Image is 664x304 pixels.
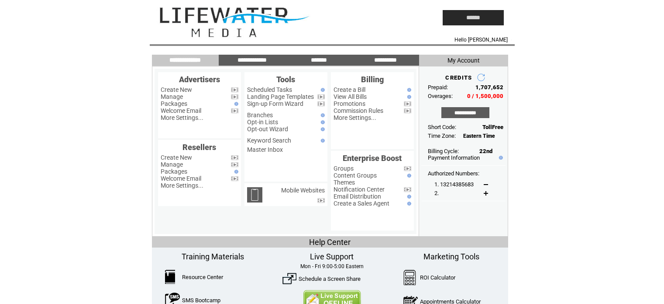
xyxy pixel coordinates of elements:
[405,174,411,178] img: help.gif
[434,190,439,196] span: 2.
[482,124,503,130] span: TollFree
[247,93,314,100] a: Landing Page Templates
[161,93,183,100] a: Manage
[334,100,365,107] a: Promotions
[420,274,455,281] a: ROI Calculator
[317,101,325,106] img: video.png
[161,168,187,175] a: Packages
[161,114,203,121] a: More Settings...
[334,107,383,114] a: Commission Rules
[428,148,459,154] span: Billing Cycle:
[334,193,381,200] a: Email Distribution
[319,139,325,143] img: help.gif
[231,87,238,92] img: video.png
[247,146,283,153] a: Master Inbox
[231,155,238,160] img: video.png
[231,108,238,113] img: video.png
[276,75,295,84] span: Tools
[428,133,456,139] span: Time Zone:
[405,195,411,199] img: help.gif
[179,75,220,84] span: Advertisers
[319,120,325,124] img: help.gif
[319,127,325,131] img: help.gif
[247,100,303,107] a: Sign-up Form Wizard
[445,74,472,81] span: CREDITS
[404,108,411,113] img: video.png
[161,182,203,189] a: More Settings...
[161,175,201,182] a: Welcome Email
[161,161,183,168] a: Manage
[309,238,351,247] span: Help Center
[161,107,201,114] a: Welcome Email
[247,119,278,126] a: Opt-in Lists
[231,176,238,181] img: video.png
[423,252,479,261] span: Marketing Tools
[161,100,187,107] a: Packages
[334,165,354,172] a: Groups
[319,88,325,92] img: help.gif
[454,37,508,43] span: Hello [PERSON_NAME]
[405,202,411,206] img: help.gif
[182,274,223,280] a: Resource Center
[334,186,385,193] a: Notification Center
[405,95,411,99] img: help.gif
[467,93,503,99] span: 0 / 1,500,000
[404,166,411,171] img: video.png
[247,112,273,119] a: Branches
[428,93,453,99] span: Overages:
[361,75,384,84] span: Billing
[247,137,291,144] a: Keyword Search
[231,162,238,167] img: video.png
[182,252,244,261] span: Training Materials
[403,270,416,285] img: Calculator.png
[232,102,238,106] img: help.gif
[434,181,474,188] span: 1. 13214385683
[334,86,365,93] a: Create a Bill
[334,114,376,121] a: More Settings...
[310,252,354,261] span: Live Support
[231,94,238,99] img: video.png
[334,179,355,186] a: Themes
[428,84,448,91] span: Prepaid:
[317,198,325,203] img: video.png
[497,156,503,160] img: help.gif
[319,113,325,117] img: help.gif
[182,143,216,152] span: Resellers
[428,154,480,161] a: Payment Information
[404,101,411,106] img: video.png
[247,187,262,203] img: mobile-websites.png
[300,263,364,269] span: Mon - Fri 9:00-5:00 Eastern
[165,270,175,284] img: ResourceCenter.png
[404,187,411,192] img: video.png
[447,57,480,64] span: My Account
[161,86,192,93] a: Create New
[475,84,503,91] span: 1,707,652
[247,126,288,133] a: Opt-out Wizard
[282,272,296,286] img: ScreenShare.png
[463,133,495,139] span: Eastern Time
[405,88,411,92] img: help.gif
[182,297,220,304] a: SMS Bootcamp
[232,170,238,174] img: help.gif
[428,124,456,130] span: Short Code:
[247,86,292,93] a: Scheduled Tasks
[428,170,479,177] span: Authorized Numbers:
[299,276,361,282] a: Schedule a Screen Share
[317,94,325,99] img: video.png
[334,172,377,179] a: Content Groups
[334,200,389,207] a: Create a Sales Agent
[334,93,367,100] a: View All Bills
[479,148,492,154] span: 22nd
[343,154,402,163] span: Enterprise Boost
[281,187,325,194] a: Mobile Websites
[161,154,192,161] a: Create New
